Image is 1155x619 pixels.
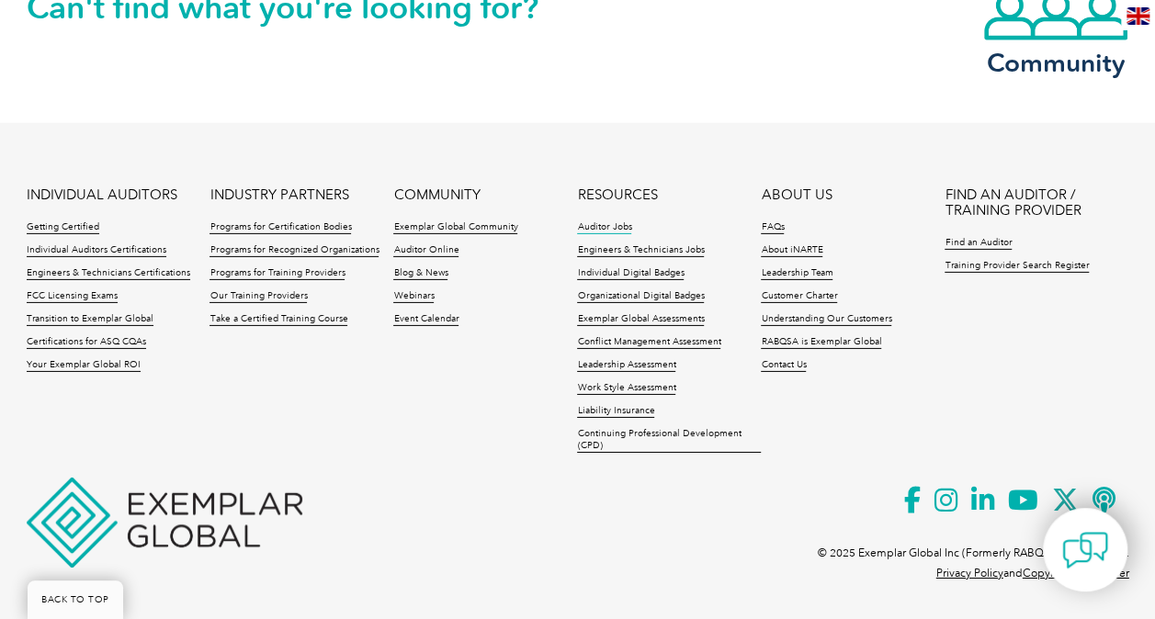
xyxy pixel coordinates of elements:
a: Auditor Online [393,244,459,257]
a: Auditor Jobs [577,221,631,234]
h3: Community [982,51,1129,74]
a: INDUSTRY PARTNERS [209,187,348,203]
img: contact-chat.png [1062,527,1108,573]
a: Engineers & Technicians Certifications [27,267,190,280]
a: Find an Auditor [945,237,1012,250]
a: Programs for Training Providers [209,267,345,280]
a: INDIVIDUAL AUDITORS [27,187,177,203]
a: Liability Insurance [577,405,654,418]
a: Programs for Recognized Organizations [209,244,379,257]
a: FCC Licensing Exams [27,290,118,303]
a: FIND AN AUDITOR / TRAINING PROVIDER [945,187,1128,219]
a: Copyright Disclaimer [1023,567,1129,580]
a: FAQs [761,221,784,234]
a: Transition to Exemplar Global [27,313,153,326]
a: Our Training Providers [209,290,307,303]
a: Webinars [393,290,434,303]
a: Leadership Assessment [577,359,675,372]
a: Contact Us [761,359,806,372]
img: en [1127,7,1149,25]
p: and [936,563,1129,583]
a: Leadership Team [761,267,832,280]
a: Exemplar Global Community [393,221,517,234]
a: RESOURCES [577,187,657,203]
a: Individual Auditors Certifications [27,244,166,257]
a: Individual Digital Badges [577,267,684,280]
a: Getting Certified [27,221,99,234]
p: © 2025 Exemplar Global Inc (Formerly RABQSA International). [818,543,1129,563]
a: RABQSA is Exemplar Global [761,336,881,349]
img: Exemplar Global [27,478,302,568]
a: Conflict Management Assessment [577,336,720,349]
a: Blog & News [393,267,447,280]
a: Privacy Policy [936,567,1003,580]
a: Event Calendar [393,313,459,326]
a: Exemplar Global Assessments [577,313,704,326]
a: Understanding Our Customers [761,313,891,326]
a: Continuing Professional Development (CPD) [577,428,761,453]
a: Customer Charter [761,290,837,303]
a: Organizational Digital Badges [577,290,704,303]
a: Programs for Certification Bodies [209,221,351,234]
a: BACK TO TOP [28,580,123,619]
a: COMMUNITY [393,187,480,203]
a: Work Style Assessment [577,382,675,395]
a: Certifications for ASQ CQAs [27,336,146,349]
a: ABOUT US [761,187,832,203]
a: Engineers & Technicians Jobs [577,244,704,257]
a: About iNARTE [761,244,822,257]
a: Take a Certified Training Course [209,313,347,326]
a: Your Exemplar Global ROI [27,359,141,372]
a: Training Provider Search Register [945,260,1089,273]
